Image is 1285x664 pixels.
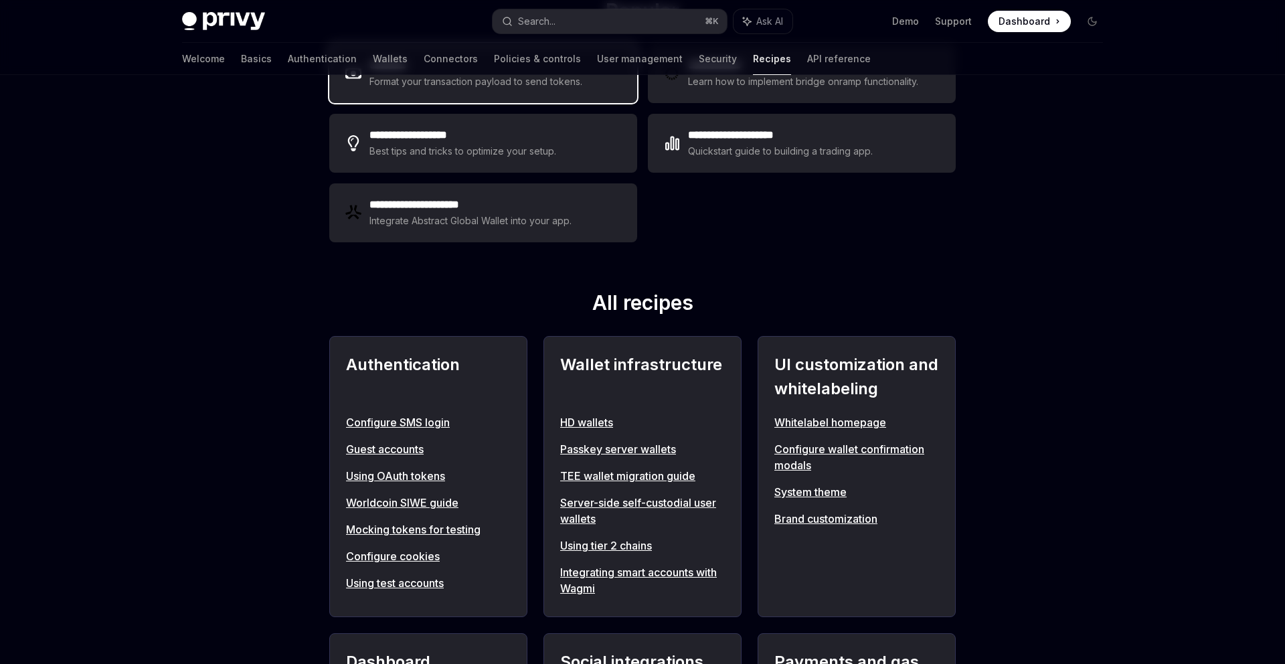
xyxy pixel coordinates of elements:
[560,564,725,596] a: Integrating smart accounts with Wagmi
[756,15,783,28] span: Ask AI
[774,511,939,527] a: Brand customization
[346,521,511,537] a: Mocking tokens for testing
[369,74,583,90] div: Format your transaction payload to send tokens.
[518,13,555,29] div: Search...
[346,468,511,484] a: Using OAuth tokens
[597,43,683,75] a: User management
[329,290,956,320] h2: All recipes
[346,575,511,591] a: Using test accounts
[774,414,939,430] a: Whitelabel homepage
[774,353,939,401] h2: UI customization and whitelabeling
[774,441,939,473] a: Configure wallet confirmation modals
[688,143,873,159] div: Quickstart guide to building a trading app.
[688,74,922,90] div: Learn how to implement bridge onramp functionality.
[1082,11,1103,32] button: Toggle dark mode
[346,353,511,401] h2: Authentication
[935,15,972,28] a: Support
[241,43,272,75] a: Basics
[369,143,558,159] div: Best tips and tricks to optimize your setup.
[288,43,357,75] a: Authentication
[346,441,511,457] a: Guest accounts
[424,43,478,75] a: Connectors
[999,15,1050,28] span: Dashboard
[774,484,939,500] a: System theme
[346,548,511,564] a: Configure cookies
[346,414,511,430] a: Configure SMS login
[560,414,725,430] a: HD wallets
[560,468,725,484] a: TEE wallet migration guide
[494,43,581,75] a: Policies & controls
[734,9,792,33] button: Ask AI
[346,495,511,511] a: Worldcoin SIWE guide
[373,43,408,75] a: Wallets
[560,495,725,527] a: Server-side self-custodial user wallets
[493,9,727,33] button: Search...⌘K
[699,43,737,75] a: Security
[892,15,919,28] a: Demo
[705,16,719,27] span: ⌘ K
[988,11,1071,32] a: Dashboard
[560,537,725,554] a: Using tier 2 chains
[182,12,265,31] img: dark logo
[807,43,871,75] a: API reference
[560,353,725,401] h2: Wallet infrastructure
[560,441,725,457] a: Passkey server wallets
[369,213,573,229] div: Integrate Abstract Global Wallet into your app.
[753,43,791,75] a: Recipes
[182,43,225,75] a: Welcome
